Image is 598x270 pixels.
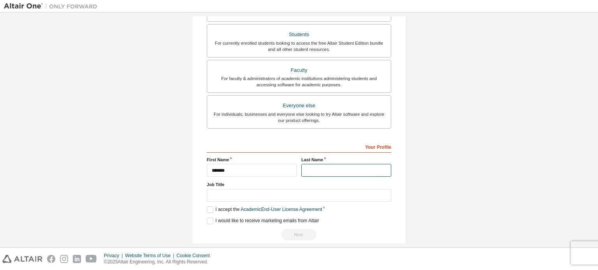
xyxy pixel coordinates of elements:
div: Faculty [212,65,386,76]
div: Your Profile [207,140,391,153]
div: For faculty & administrators of academic institutions administering students and accessing softwa... [212,75,386,88]
img: facebook.svg [47,255,55,263]
div: Cookie Consent [176,253,214,259]
label: I would like to receive marketing emails from Altair [207,218,319,224]
label: Last Name [301,157,391,163]
img: youtube.svg [86,255,97,263]
label: Job Title [207,181,391,188]
img: instagram.svg [60,255,68,263]
div: For currently enrolled students looking to access the free Altair Student Edition bundle and all ... [212,40,386,52]
img: altair_logo.svg [2,255,42,263]
div: Students [212,29,386,40]
a: Academic End-User License Agreement [241,207,322,212]
label: First Name [207,157,297,163]
div: Privacy [104,253,125,259]
img: Altair One [4,2,101,10]
img: linkedin.svg [73,255,81,263]
div: Website Terms of Use [125,253,176,259]
div: Everyone else [212,100,386,111]
label: I accept the [207,206,322,213]
p: © 2025 Altair Engineering, Inc. All Rights Reserved. [104,259,215,265]
div: For individuals, businesses and everyone else looking to try Altair software and explore our prod... [212,111,386,124]
div: Read and acccept EULA to continue [207,229,391,240]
